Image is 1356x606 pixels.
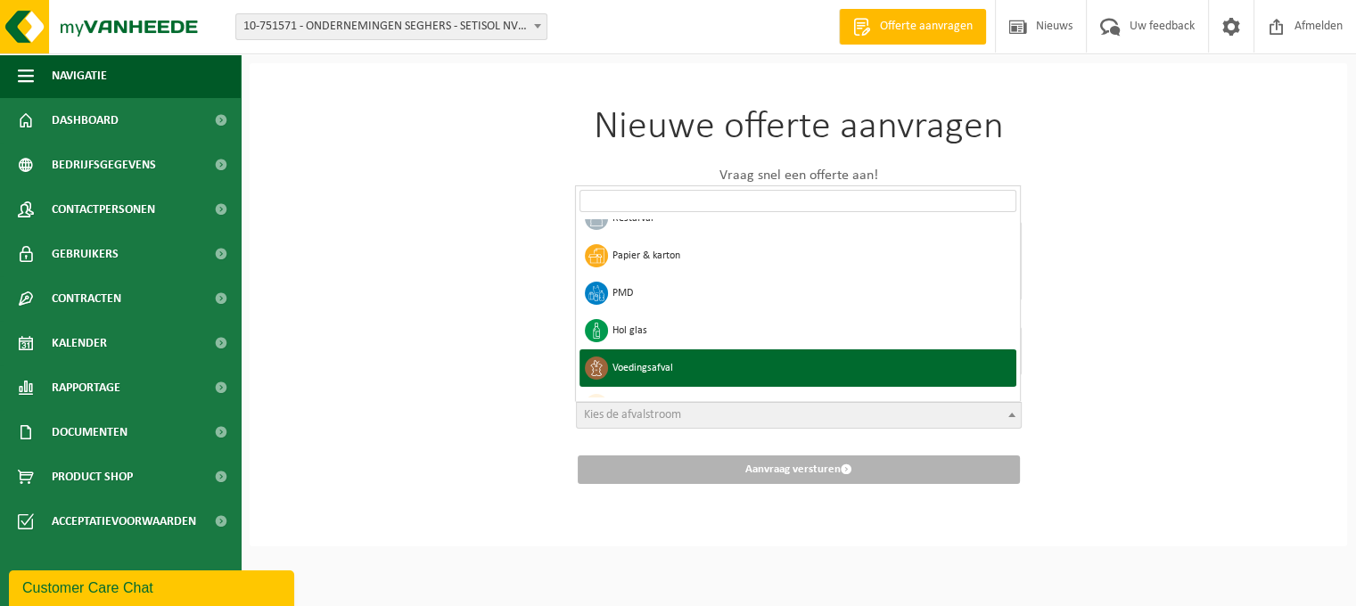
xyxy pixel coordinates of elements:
[52,454,133,499] span: Product Shop
[9,567,298,606] iframe: chat widget
[875,18,977,36] span: Offerte aanvragen
[235,13,547,40] span: 10-751571 - ONDERNEMINGEN SEGHERS - SETISOL NV - BEVEREN-WAAS
[584,408,681,422] span: Kies de afvalstroom
[578,455,1020,484] button: Aanvraag versturen
[52,276,121,321] span: Contracten
[52,187,155,232] span: Contactpersonen
[52,365,120,410] span: Rapportage
[52,410,127,454] span: Documenten
[612,325,1007,336] span: Hol glas
[52,499,196,544] span: Acceptatievoorwaarden
[52,232,119,276] span: Gebruikers
[839,9,986,45] a: Offerte aanvragen
[52,321,107,365] span: Kalender
[52,53,107,98] span: Navigatie
[612,250,1007,261] span: Papier & karton
[576,165,1022,186] p: Vraag snel een offerte aan!
[236,14,547,39] span: 10-751571 - ONDERNEMINGEN SEGHERS - SETISOL NV - BEVEREN-WAAS
[612,288,1007,299] span: PMD
[612,363,1007,373] span: Voedingsafval
[52,98,119,143] span: Dashboard
[576,108,1022,147] h1: Nieuwe offerte aanvragen
[52,143,156,187] span: Bedrijfsgegevens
